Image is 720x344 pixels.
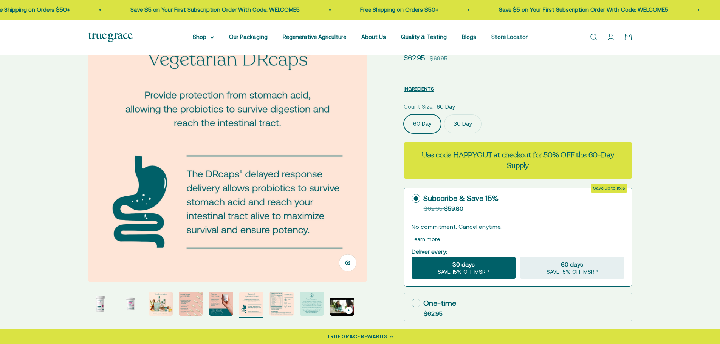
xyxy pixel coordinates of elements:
[193,32,214,42] summary: Shop
[149,292,173,316] img: Our full product line provides a robust and comprehensive offering for a true foundation of healt...
[300,292,324,318] button: Go to item 8
[404,52,425,63] sale-price: $62.95
[118,292,142,316] img: Daily Probiotic for Women's Vaginal, Digestive, and Immune Support* - 90 Billion CFU at time of m...
[88,292,112,318] button: Go to item 1
[269,292,294,318] button: Go to item 7
[497,5,667,14] p: Save $5 on Your First Subscription Order With Code: WELCOME5
[361,34,386,40] a: About Us
[129,5,298,14] p: Save $5 on Your First Subscription Order With Code: WELCOME5
[327,333,387,341] div: TRUE GRACE REWARDS
[404,86,434,92] span: INGREDIENTS
[88,3,367,282] img: Provide protection from stomach acid, allowing the probiotics to survive digestion and reach the ...
[179,292,203,316] img: - 12 quantified and DNA-verified probiotic cultures to support vaginal, digestive, and immune hea...
[430,54,447,63] compare-at-price: $69.95
[209,292,233,318] button: Go to item 5
[118,292,142,318] button: Go to item 2
[209,292,233,316] img: Protects the probiotic cultures from light, moisture, and oxygen, extending shelf life and ensuri...
[88,292,112,316] img: Daily Probiotic for Women's Vaginal, Digestive, and Immune Support* - 90 Billion CFU at time of m...
[401,34,447,40] a: Quality & Testing
[283,34,346,40] a: Regenerative Agriculture
[269,292,294,316] img: Our probiotics undergo extensive third-party testing at Purity-IQ Inc., a global organization del...
[404,102,434,111] legend: Count Size:
[300,292,324,316] img: Every lot of True Grace supplements undergoes extensive third-party testing. Regulation says we d...
[330,298,354,318] button: Go to item 9
[239,292,263,316] img: Provide protection from stomach acid, allowing the probiotics to survive digestion and reach the ...
[239,292,263,318] button: Go to item 6
[229,34,268,40] a: Our Packaging
[179,292,203,318] button: Go to item 4
[404,84,434,93] button: INGREDIENTS
[149,292,173,318] button: Go to item 3
[462,34,476,40] a: Blogs
[359,6,437,13] a: Free Shipping on Orders $50+
[422,150,614,171] strong: Use code HAPPYGUT at checkout for 50% OFF the 60-Day Supply
[491,34,528,40] a: Store Locator
[437,102,455,111] span: 60 Day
